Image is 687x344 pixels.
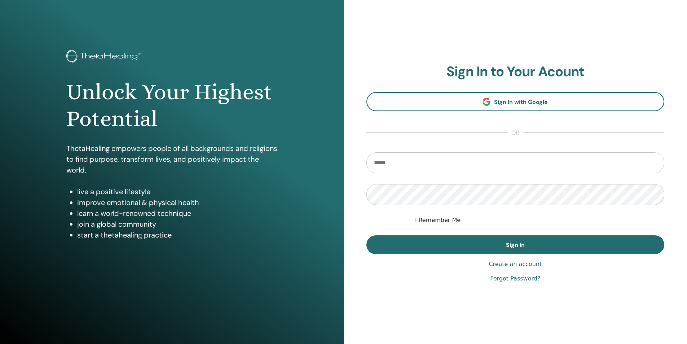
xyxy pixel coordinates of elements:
[411,216,664,225] div: Keep me authenticated indefinitely or until I manually logout
[77,230,277,240] li: start a thetahealing practice
[66,79,277,132] h1: Unlock Your Highest Potential
[508,129,523,137] span: or
[77,219,277,230] li: join a global community
[77,197,277,208] li: improve emotional & physical health
[66,143,277,175] p: ThetaHealing empowers people of all backgrounds and religions to find purpose, transform lives, a...
[366,92,665,111] a: Sign In with Google
[366,64,665,80] h2: Sign In to Your Acount
[77,186,277,197] li: live a positive lifestyle
[366,235,665,254] button: Sign In
[418,216,461,225] label: Remember Me
[494,98,548,106] span: Sign In with Google
[489,260,542,269] a: Create an account
[77,208,277,219] li: learn a world-renowned technique
[490,274,540,283] a: Forgot Password?
[506,241,525,249] span: Sign In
